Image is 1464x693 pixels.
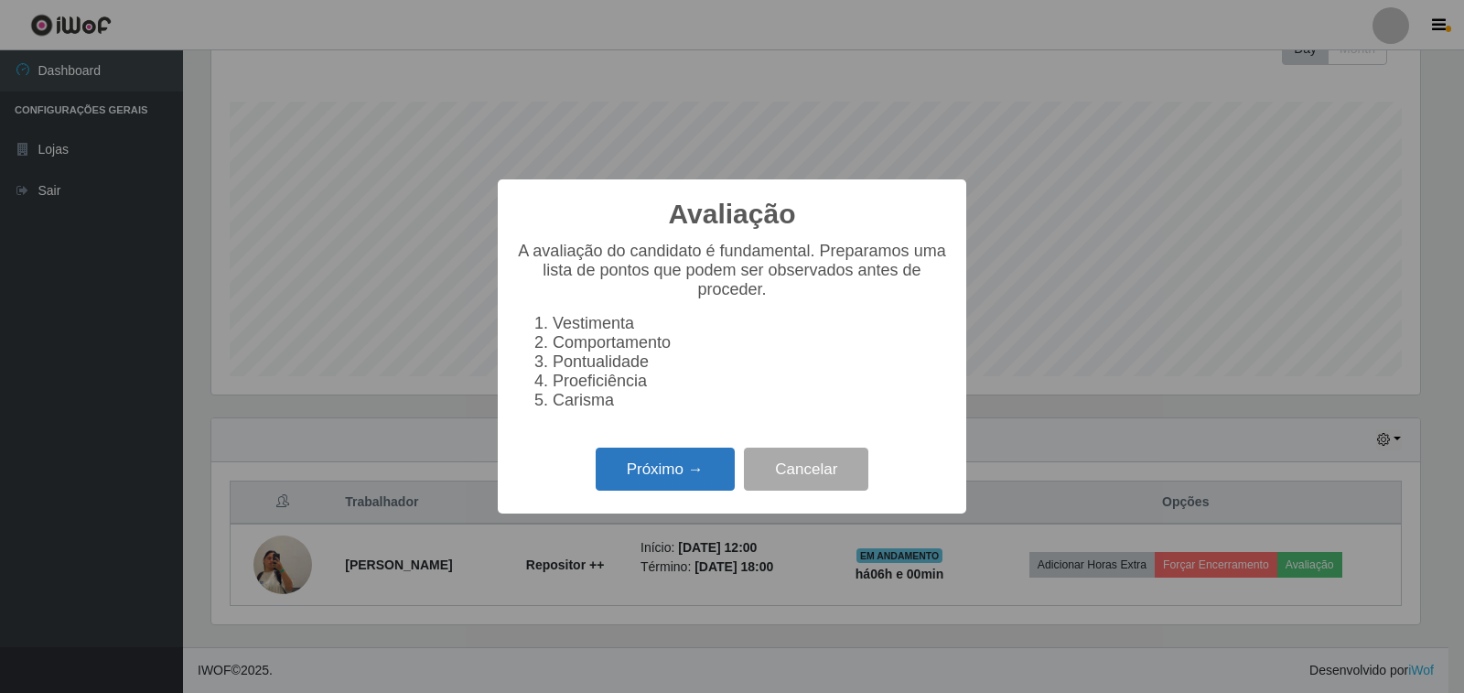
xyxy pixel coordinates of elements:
[596,448,735,491] button: Próximo →
[516,242,948,299] p: A avaliação do candidato é fundamental. Preparamos uma lista de pontos que podem ser observados a...
[553,391,948,410] li: Carisma
[553,372,948,391] li: Proeficiência
[669,198,796,231] h2: Avaliação
[553,333,948,352] li: Comportamento
[744,448,868,491] button: Cancelar
[553,314,948,333] li: Vestimenta
[553,352,948,372] li: Pontualidade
